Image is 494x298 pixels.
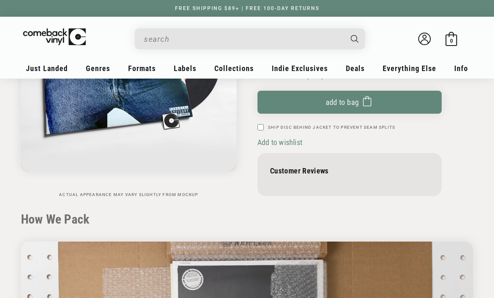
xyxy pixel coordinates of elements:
[270,166,429,175] p: Customer Reviews
[344,28,366,49] button: Search
[257,91,442,114] button: Add to bag
[144,31,342,48] input: search
[174,64,196,73] span: Labels
[26,64,68,73] span: Just Landed
[135,28,365,49] div: Search
[257,138,305,147] button: Add to wishlist
[21,212,473,227] h2: How We Pack
[167,5,328,11] a: FREE SHIPPING $89+ | FREE 100-DAY RETURNS
[128,64,156,73] span: Formats
[272,64,328,73] span: Indie Exclusives
[268,124,395,130] label: Ship Disc Behind Jacket To Prevent Seam Splits
[450,38,453,44] span: 0
[346,64,365,73] span: Deals
[326,98,359,107] span: Add to bag
[257,138,302,147] span: Add to wishlist
[454,64,468,73] span: Info
[214,64,254,73] span: Collections
[383,64,436,73] span: Everything Else
[86,64,110,73] span: Genres
[21,192,237,197] p: Actual appearance may vary slightly from mockup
